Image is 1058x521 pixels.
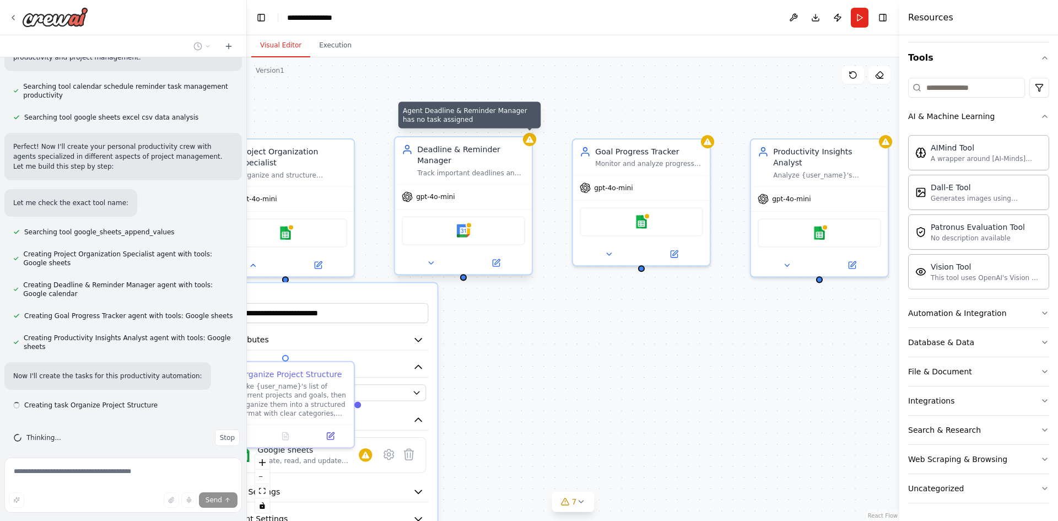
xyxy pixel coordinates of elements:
[216,138,355,277] div: Project Organization SpecialistOrganize and structure personal projects by categorizing tasks, se...
[181,492,197,508] button: Click to speak your automation idea
[24,401,158,410] span: Creating task Organize Project Structure
[255,498,269,513] button: toggle interactivity
[931,194,1042,203] div: Generates images using OpenAI's Dall-E model.
[643,248,705,261] button: Open in side panel
[908,11,953,24] h4: Resources
[310,34,360,57] button: Execution
[226,482,428,502] button: LLM Settings
[226,357,428,378] button: Model
[416,192,455,201] span: gpt-4o-mini
[23,82,233,100] span: Searching tool calendar schedule reminder task management productivity
[251,34,310,57] button: Visual Editor
[23,281,233,298] span: Creating Deadline & Reminder Manager agent with tools: Google calendar
[279,226,292,239] img: Google sheets
[26,433,61,442] span: Thinking...
[13,142,233,171] p: Perfect! Now I'll create your personal productivity crew with agents specialized in different asp...
[931,273,1042,282] div: This tool uses OpenAI's Vision API to describe the contents of an image.
[875,10,890,25] button: Hide right sidebar
[22,7,88,27] img: Logo
[238,195,277,203] span: gpt-4o-mini
[595,159,703,168] div: Monitor and analyze progress on {user_name}'s personal and professional goals, providing regular ...
[235,447,251,462] img: Google sheets
[915,266,926,277] img: Visiontool
[931,142,1042,153] div: AIMind Tool
[417,169,525,178] div: Track important deadlines and create timely reminders for {user_name}'s projects, ensuring no cri...
[773,171,881,180] div: Analyze {user_name}'s productivity patterns, identify trends in work habits, and provide actionab...
[908,425,981,436] div: Search & Research
[813,226,826,239] img: Google sheets
[24,334,233,351] span: Creating Productivity Insights Analyst agent with tools: Google sheets
[9,492,24,508] button: Improve this prompt
[256,66,284,75] div: Version 1
[552,492,595,512] button: 7
[379,444,399,464] button: Configure tool
[931,261,1042,272] div: Vision Tool
[199,492,237,508] button: Send
[257,456,359,465] div: Create, read, and update Google Sheets spreadsheets and manage worksheet data.
[908,357,1049,386] button: File & Document
[457,224,470,237] img: Google calendar
[255,455,269,470] button: zoom in
[635,215,648,228] img: Google sheets
[24,250,233,267] span: Creating Project Organization Specialist agent with tools: Google sheets
[255,470,269,484] button: zoom out
[239,369,342,380] div: Organize Project Structure
[215,429,240,446] button: Stop
[908,474,1049,503] button: Uncategorized
[908,328,1049,357] button: Database & Data
[908,73,1049,512] div: Tools
[908,42,1049,73] button: Tools
[255,455,269,513] div: React Flow controls
[465,256,527,270] button: Open in side panel
[189,40,215,53] button: Switch to previous chat
[908,111,995,122] div: AI & Machine Learning
[311,429,349,443] button: Open in side panel
[262,429,309,443] button: No output available
[239,146,347,168] div: Project Organization Specialist
[417,144,525,166] div: Deadline & Reminder Manager
[399,444,419,464] button: Delete tool
[931,182,1042,193] div: Dall-E Tool
[226,330,428,350] button: Attributes
[915,187,926,198] img: Dalletool
[257,444,359,455] div: Google sheets
[594,184,633,192] span: gpt-4o-mini
[908,483,964,494] div: Uncategorized
[398,101,541,128] div: Agent Deadline & Reminder Manager has no task assigned
[287,259,349,272] button: Open in side panel
[750,138,889,277] div: Productivity Insights AnalystAnalyze {user_name}'s productivity patterns, identify trends in work...
[915,147,926,158] img: Aimindtool
[908,445,1049,474] button: Web Scraping & Browsing
[13,371,202,381] p: Now I'll create the tasks for this productivity automation:
[931,222,1025,233] div: Patronus Evaluation Tool
[206,496,222,504] span: Send
[908,395,954,406] div: Integrations
[226,292,428,301] label: Role
[220,433,235,442] span: Stop
[164,492,179,508] button: Upload files
[572,496,577,507] span: 7
[908,337,974,348] div: Database & Data
[24,228,175,237] span: Searching tool google_sheets_append_values
[255,484,269,498] button: fit view
[253,10,269,25] button: Hide left sidebar
[220,40,237,53] button: Start a new chat
[24,311,233,320] span: Creating Goal Progress Tracker agent with tools: Google sheets
[24,113,198,122] span: Searching tool google sheets excel csv data analysis
[226,410,428,431] button: Tools
[908,386,1049,415] button: Integrations
[772,195,811,203] span: gpt-4o-mini
[821,259,883,272] button: Open in side panel
[13,198,128,208] p: Let me check the exact tool name:
[908,299,1049,327] button: Automation & Integration
[595,146,703,157] div: Goal Progress Tracker
[228,384,426,401] button: OpenAI - gpt-4o-mini
[394,138,533,277] div: Agent Deadline & Reminder Manager has no task assignedDeadline & Reminder ManagerTrack important ...
[230,334,269,345] span: Attributes
[239,171,347,180] div: Organize and structure personal projects by categorizing tasks, setting priorities, and creating ...
[239,382,347,418] div: Take {user_name}'s list of current projects and goals, then organize them into a structured forma...
[915,227,926,238] img: Patronusevaltool
[908,308,1007,319] div: Automation & Integration
[908,102,1049,131] button: AI & Machine Learning
[230,486,280,497] span: LLM Settings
